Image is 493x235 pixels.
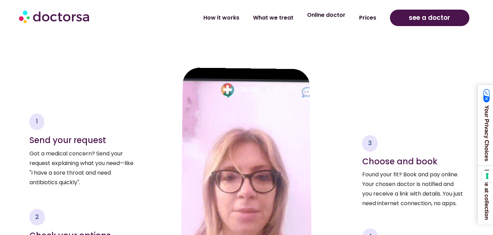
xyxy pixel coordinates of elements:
[35,212,39,221] span: 2
[483,89,490,103] img: California Consumer Privacy Act (CCPA) Opt-Out Icon
[362,170,464,208] p: Found your fit? Book and pay online. Your chosen doctor is notified and you receive a link with d...
[130,10,383,26] nav: Menu
[197,10,246,26] a: How it works
[36,117,38,126] span: 1
[29,136,138,145] h4: Send your request
[409,12,450,23] span: see a doctor
[246,10,300,26] a: What we treat
[368,139,372,147] span: 3
[362,157,464,167] h4: Choose and book
[352,10,383,26] a: Prices
[300,7,352,23] a: Online doctor
[481,171,493,182] button: Your consent preferences for tracking technologies
[390,10,469,26] a: see a doctor
[29,149,138,187] p: Got a medical concern? Send your request explaining what you need—like "I have a sore throat and ...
